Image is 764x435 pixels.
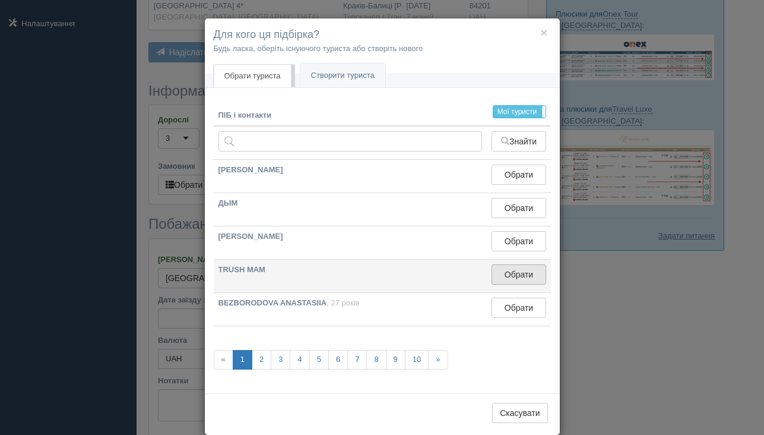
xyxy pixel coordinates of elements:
[214,105,487,127] th: ПІБ і контакти
[386,350,405,370] a: 9
[218,298,327,307] b: BEZBORODOVA ANASTASIIA
[492,165,546,185] button: Обрати
[493,106,546,118] label: Мої туристи
[428,350,448,370] a: »
[214,350,233,370] span: «
[326,298,359,307] span: , 27 років
[492,231,546,251] button: Обрати
[218,232,283,241] b: [PERSON_NAME]
[214,27,551,43] h4: Для кого ця підбірка?
[540,26,547,39] button: ×
[492,264,546,285] button: Обрати
[218,198,238,207] b: ДЫМ
[290,350,309,370] a: 4
[233,350,252,370] a: 1
[218,165,283,174] b: [PERSON_NAME]
[218,131,483,152] input: Пошук за ПІБ, паспортом або контактами
[492,298,546,318] button: Обрати
[347,350,367,370] a: 7
[218,265,265,274] b: TRUSH MAM
[328,350,348,370] a: 6
[271,350,290,370] a: 3
[252,350,271,370] a: 2
[405,350,429,370] a: 10
[366,350,386,370] a: 8
[492,198,546,218] button: Обрати
[492,403,547,423] button: Скасувати
[214,43,551,54] p: Будь ласка, оберіть існуючого туриста або створіть нового
[309,350,329,370] a: 5
[492,131,546,152] button: Знайти
[214,64,291,88] a: Обрати туриста
[300,64,385,88] a: Створити туриста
